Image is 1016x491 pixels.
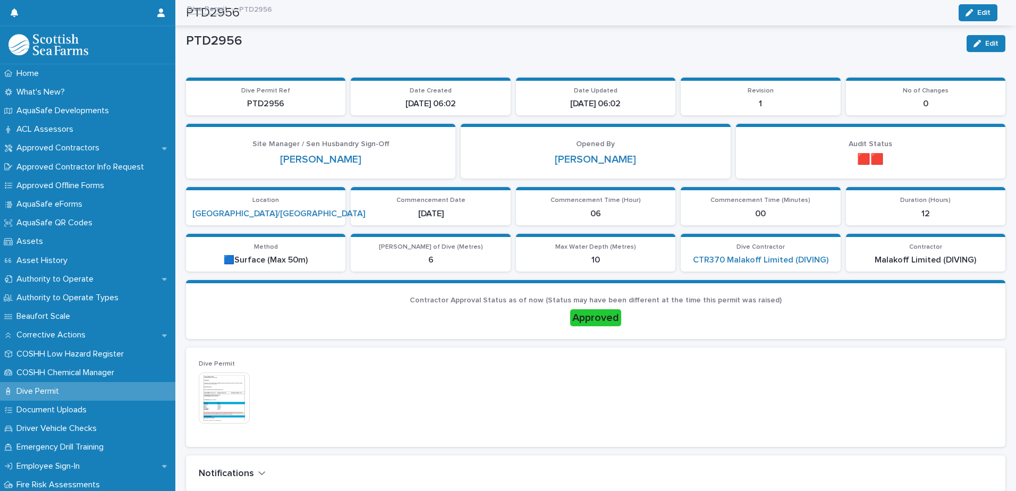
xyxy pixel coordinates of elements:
span: No of Changes [903,88,949,94]
p: Employee Sign-In [12,461,88,471]
p: Asset History [12,256,76,266]
span: Date Updated [574,88,617,94]
span: [PERSON_NAME] of Dive (Metres) [379,244,483,250]
p: 🟦Surface (Max 50m) [192,255,339,265]
p: 0 [852,99,999,109]
div: Approved [570,309,621,326]
span: Dive Contractor [736,244,785,250]
span: Site Manager / Sen Husbandry Sign-Off [252,140,390,148]
p: [DATE] 06:02 [522,99,669,109]
span: Location [252,197,279,204]
a: [PERSON_NAME] [555,153,636,166]
span: Contractor [909,244,942,250]
span: Contractor Approval Status as of now (Status may have been different at the time this permit was ... [410,297,782,304]
p: 12 [852,209,999,219]
p: ACL Assessors [12,124,82,134]
p: 10 [522,255,669,265]
span: Commencement Date [396,197,465,204]
span: Date Created [410,88,452,94]
a: [GEOGRAPHIC_DATA]/[GEOGRAPHIC_DATA] [192,209,365,219]
span: Dive Permit [199,361,235,367]
span: Max Water Depth (Metres) [555,244,636,250]
span: Commencement Time (Minutes) [710,197,810,204]
p: AquaSafe QR Codes [12,218,101,228]
p: 🟥🟥 [749,153,993,166]
span: Dive Permit Ref [241,88,290,94]
p: 00 [687,209,834,219]
p: Fire Risk Assessments [12,480,108,490]
span: Method [254,244,278,250]
p: AquaSafe eForms [12,199,91,209]
button: Edit [967,35,1005,52]
p: Approved Contractor Info Request [12,162,153,172]
p: [DATE] 06:02 [357,99,504,109]
p: Emergency Drill Training [12,442,112,452]
p: Authority to Operate Types [12,293,127,303]
p: What's New? [12,87,73,97]
p: Document Uploads [12,405,95,415]
p: Assets [12,236,52,247]
p: Approved Offline Forms [12,181,113,191]
span: Duration (Hours) [900,197,951,204]
p: 1 [687,99,834,109]
p: Malakoff Limited (DIVING) [852,255,999,265]
a: Dive Permit [187,2,227,14]
a: CTR370 Malakoff Limited (DIVING) [693,255,828,265]
span: Opened By [576,140,615,148]
p: Home [12,69,47,79]
p: COSHH Low Hazard Register [12,349,132,359]
p: COSHH Chemical Manager [12,368,123,378]
p: Dive Permit [12,386,67,396]
p: PTD2956 [192,99,339,109]
p: Beaufort Scale [12,311,79,321]
span: Revision [748,88,774,94]
span: Audit Status [849,140,892,148]
img: bPIBxiqnSb2ggTQWdOVV [9,34,88,55]
a: [PERSON_NAME] [280,153,361,166]
h2: Notifications [199,468,254,480]
p: PTD2956 [239,3,272,14]
p: Approved Contractors [12,143,108,153]
span: Commencement Time (Hour) [551,197,641,204]
p: Authority to Operate [12,274,102,284]
span: Edit [985,40,998,47]
p: 06 [522,209,669,219]
p: PTD2956 [186,33,958,49]
p: Driver Vehicle Checks [12,424,105,434]
p: AquaSafe Developments [12,106,117,116]
p: [DATE] [357,209,504,219]
p: 6 [357,255,504,265]
p: Corrective Actions [12,330,94,340]
button: Notifications [199,468,266,480]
